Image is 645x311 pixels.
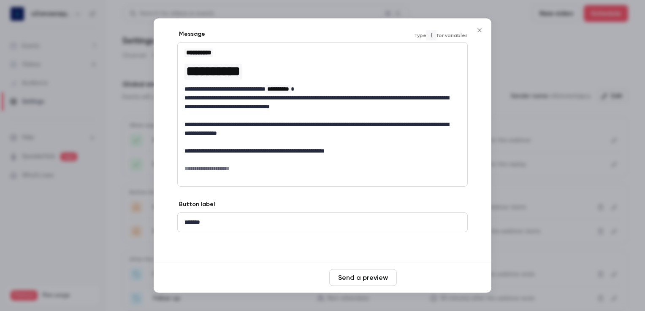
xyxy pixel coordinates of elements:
[329,269,397,286] button: Send a preview
[426,30,436,40] code: {
[178,213,467,232] div: editor
[471,22,488,39] button: Close
[177,30,205,39] label: Message
[177,201,215,209] label: Button label
[400,269,468,286] button: Save changes
[178,43,467,187] div: editor
[414,30,468,40] span: Type for variables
